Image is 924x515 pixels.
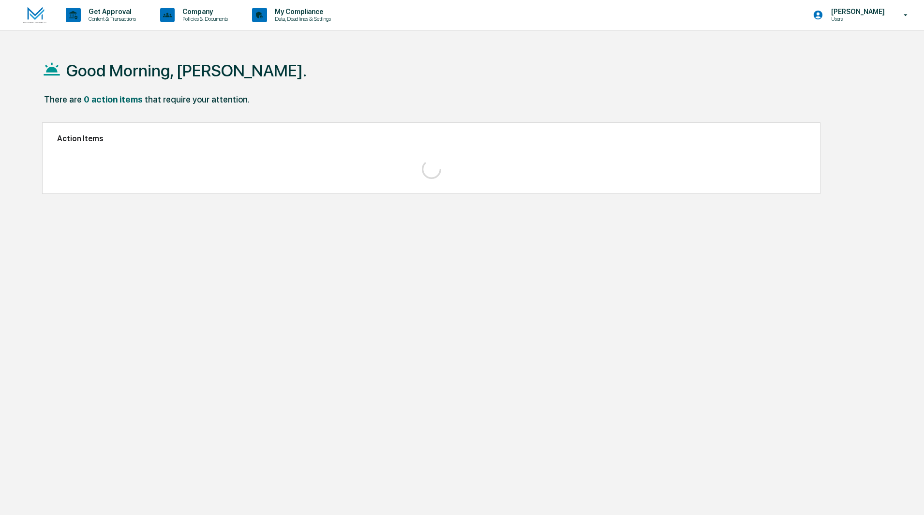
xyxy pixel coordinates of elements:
p: [PERSON_NAME] [823,8,890,15]
img: logo [23,7,46,24]
p: Company [175,8,233,15]
div: There are [44,94,82,104]
div: that require your attention. [145,94,250,104]
p: Users [823,15,890,22]
p: Data, Deadlines & Settings [267,15,336,22]
p: Policies & Documents [175,15,233,22]
p: Get Approval [81,8,141,15]
h2: Action Items [57,134,805,143]
p: My Compliance [267,8,336,15]
div: 0 action items [84,94,143,104]
p: Content & Transactions [81,15,141,22]
h1: Good Morning, [PERSON_NAME]. [66,61,307,80]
